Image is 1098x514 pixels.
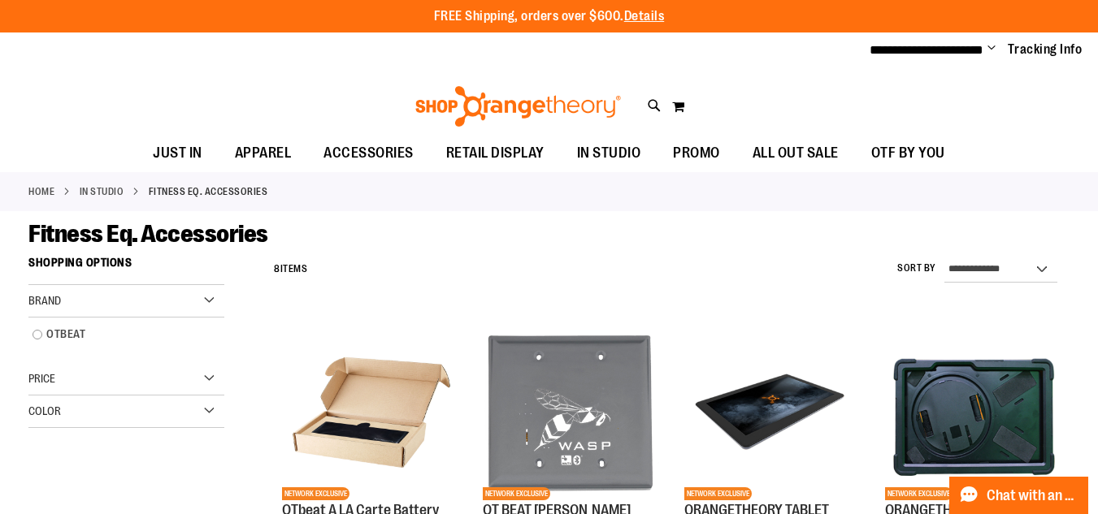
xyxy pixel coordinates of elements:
img: Product image for OT BEAT POE TRANSCEIVER [483,323,659,499]
a: Product image for OT BEAT POE TRANSCEIVERNETWORK EXCLUSIVE [483,323,659,502]
img: Shop Orangetheory [413,86,623,127]
img: Product image for ORANGETHEORY TABLET COVER [885,323,1061,499]
span: Fitness Eq. Accessories [28,220,268,248]
a: Product image for ORANGETHEORY TABLETNETWORK EXCLUSIVE [684,323,861,502]
span: JUST IN [153,135,202,171]
span: NETWORK EXCLUSIVE [684,487,752,500]
a: Product image for OTbeat A LA Carte Battery PackNETWORK EXCLUSIVE [282,323,458,502]
a: Home [28,184,54,199]
span: NETWORK EXCLUSIVE [483,487,550,500]
span: NETWORK EXCLUSIVE [282,487,349,500]
span: Brand [28,294,61,307]
a: IN STUDIO [80,184,124,199]
span: IN STUDIO [577,135,641,171]
a: Product image for ORANGETHEORY TABLET COVERNETWORK EXCLUSIVE [885,323,1061,502]
span: NETWORK EXCLUSIVE [885,487,953,500]
span: RETAIL DISPLAY [446,135,545,171]
span: Price [28,372,55,385]
span: ALL OUT SALE [753,135,839,171]
label: Sort By [897,261,936,275]
img: Product image for ORANGETHEORY TABLET [684,323,861,499]
span: Color [28,404,61,417]
button: Chat with an Expert [949,477,1089,514]
p: FREE Shipping, orders over $600. [434,7,665,26]
strong: Fitness Eq. Accessories [149,184,268,199]
span: APPAREL [235,135,292,171]
a: Details [624,9,665,24]
a: Tracking Info [1008,41,1083,58]
span: 8 [274,263,280,274]
a: OTBEAT [24,326,213,343]
span: ACCESSORIES [323,135,414,171]
button: Account menu [987,41,996,58]
h2: Items [274,257,307,282]
span: OTF BY YOU [871,135,945,171]
span: Chat with an Expert [987,488,1078,503]
strong: Shopping Options [28,248,224,285]
img: Product image for OTbeat A LA Carte Battery Pack [282,323,458,499]
span: PROMO [673,135,720,171]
